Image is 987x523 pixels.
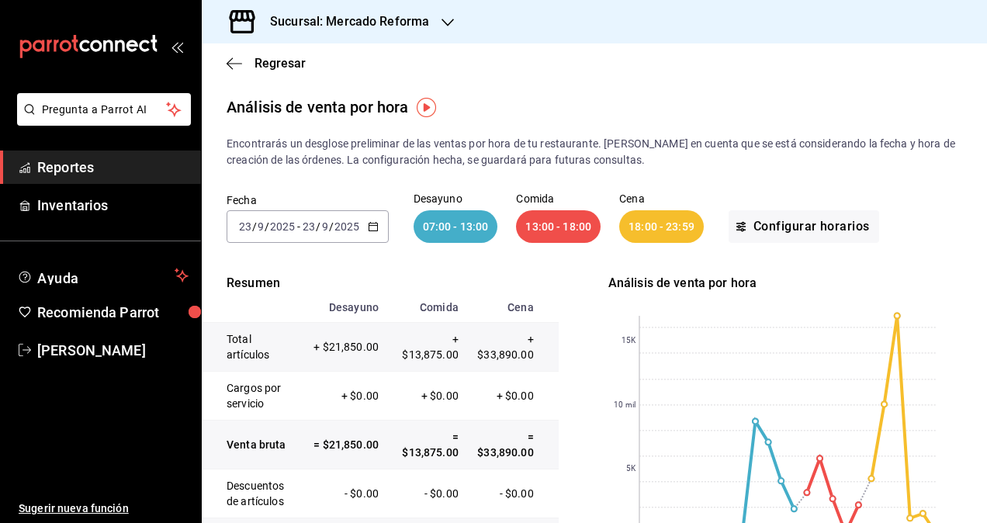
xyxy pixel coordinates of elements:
[316,220,320,233] span: /
[227,136,962,168] p: Encontrarás un desglose preliminar de las ventas por hora de tu restaurante. [PERSON_NAME] en cue...
[227,56,306,71] button: Regresar
[608,274,965,293] div: Análisis de venta por hora
[329,220,334,233] span: /
[171,40,183,53] button: open_drawer_menu
[19,502,129,514] font: Sugerir nueva función
[37,197,108,213] font: Inventarios
[257,220,265,233] input: --
[334,220,360,233] input: ----
[467,421,559,469] td: = $33,890.00
[321,220,329,233] input: --
[37,342,146,358] font: [PERSON_NAME]
[202,372,305,421] td: Cargos por servicio
[302,220,316,233] input: --
[252,220,257,233] span: /
[305,469,387,518] td: - $0.00
[414,210,498,243] div: 07:00 - 13:00
[202,421,305,469] td: Venta bruta
[387,421,467,469] td: = $13,875.00
[614,401,635,410] text: 10 mil
[202,274,559,293] p: Resumen
[227,95,408,119] div: Análisis de venta por hora
[269,220,296,233] input: ----
[202,469,305,518] td: Descuentos de artículos
[387,469,467,518] td: - $0.00
[387,293,467,323] th: Comida
[729,210,879,243] button: Configurar horarios
[37,266,168,285] span: Ayuda
[467,372,559,421] td: + $0.00
[42,102,167,118] span: Pregunta a Parrot AI
[467,293,559,323] th: Cena
[17,93,191,126] button: Pregunta a Parrot AI
[467,469,559,518] td: - $0.00
[387,372,467,421] td: + $0.00
[258,12,429,31] h3: Sucursal: Mercado Reforma
[387,323,467,372] td: + $13,875.00
[621,337,635,345] text: 15K
[305,421,387,469] td: = $21,850.00
[255,56,306,71] span: Regresar
[297,220,300,233] span: -
[202,323,305,372] td: Total artículos
[305,372,387,421] td: + $0.00
[11,113,191,129] a: Pregunta a Parrot AI
[265,220,269,233] span: /
[467,323,559,372] td: + $33,890.00
[238,220,252,233] input: --
[37,304,159,320] font: Recomienda Parrot
[37,159,94,175] font: Reportes
[305,293,387,323] th: Desayuno
[619,210,704,243] div: 18:00 - 23:59
[753,220,870,234] font: Configurar horarios
[516,193,601,204] p: Comida
[516,210,601,243] div: 13:00 - 18:00
[619,193,704,204] p: Cena
[417,98,436,117] img: Marcador de información sobre herramientas
[227,195,389,206] label: Fecha
[414,193,498,204] p: Desayuno
[305,323,387,372] td: + $21,850.00
[626,465,636,473] text: 5K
